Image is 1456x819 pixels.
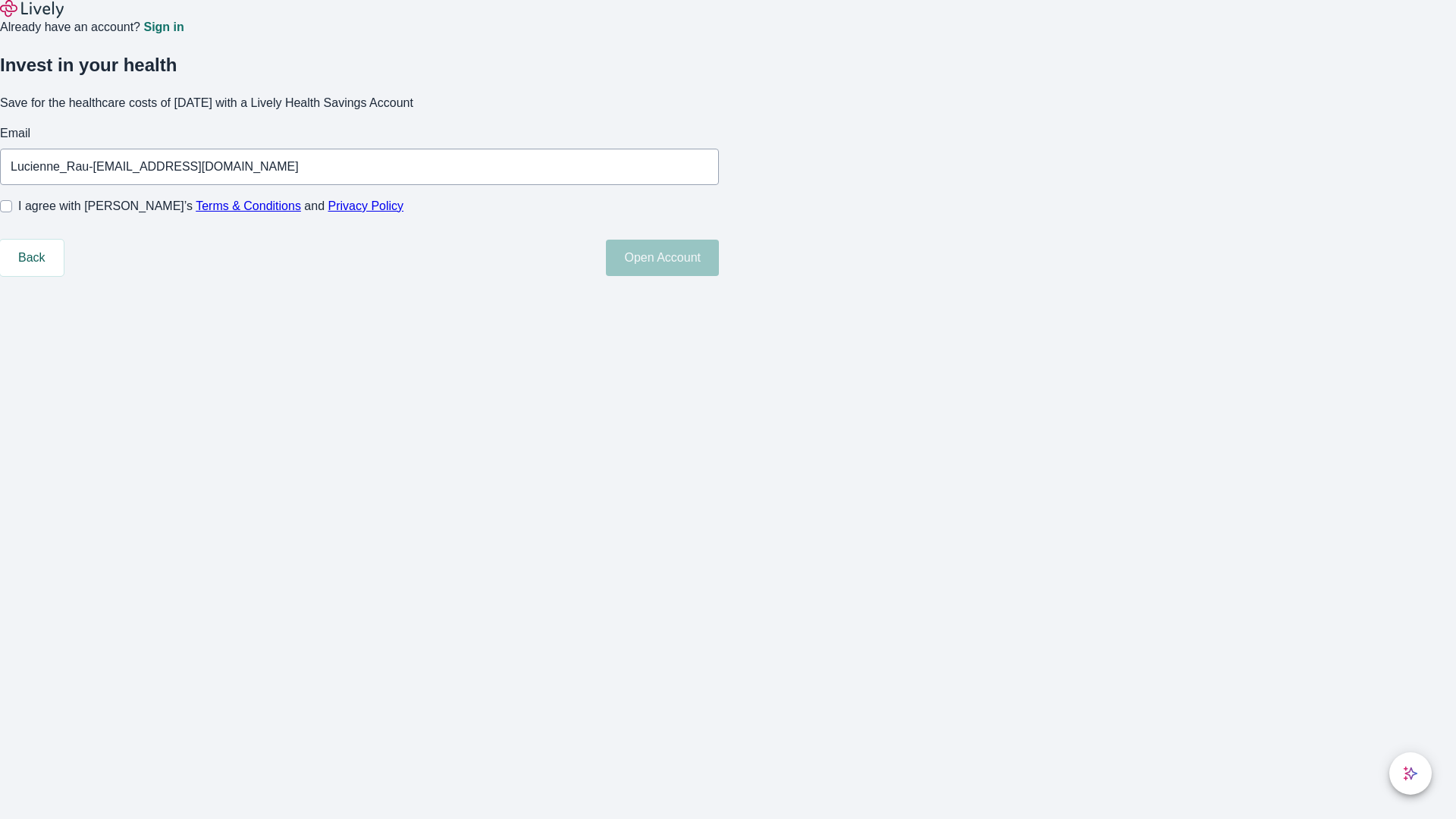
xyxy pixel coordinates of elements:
a: Sign in [143,21,184,33]
span: I agree with [PERSON_NAME]’s and [18,197,403,215]
svg: Lively AI Assistant [1403,766,1418,781]
a: Privacy Policy [328,199,404,212]
a: Terms & Conditions [196,199,301,212]
button: chat [1389,752,1432,795]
